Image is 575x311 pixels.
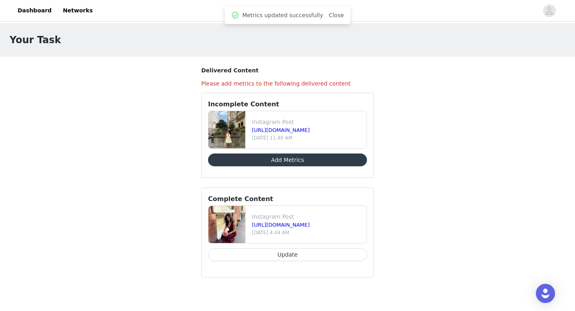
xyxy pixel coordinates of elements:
div: Open Intercom Messenger [536,284,555,303]
span: Metrics updated successfully [242,11,323,20]
a: Dashboard [13,2,56,20]
a: [URL][DOMAIN_NAME] [252,127,310,133]
img: file [208,206,245,243]
div: avatar [545,4,553,17]
button: Add Metrics [208,154,367,166]
p: Instagram Post [252,213,363,221]
p: Instagram Post [252,118,363,126]
button: Update [208,248,367,261]
h3: Incomplete Content [208,100,367,109]
a: Close [329,12,344,18]
h4: Please add metrics to the following delivered content [201,80,374,88]
h1: Your Task [10,33,61,47]
p: [DATE] 4:44 AM [252,229,363,236]
a: Networks [58,2,97,20]
h3: Delivered Content [201,66,374,75]
img: file [208,111,245,148]
a: [URL][DOMAIN_NAME] [252,222,310,228]
h3: Complete Content [208,194,367,204]
p: [DATE] 11:40 AM [252,134,363,142]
